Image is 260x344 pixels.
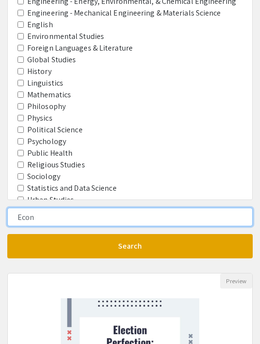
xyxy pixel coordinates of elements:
label: Sociology [27,171,60,182]
iframe: Chat [7,300,41,337]
button: Search [7,234,253,258]
button: Preview [220,273,252,289]
label: English [27,19,53,31]
label: History [27,66,52,77]
label: Linguistics [27,77,63,89]
label: Public Health [27,147,72,159]
label: Global Studies [27,54,76,66]
input: Search Keyword(s) Or Author(s) [7,208,253,226]
label: Philosophy [27,101,66,112]
label: Political Science [27,124,83,136]
label: Statistics and Data Science [27,182,117,194]
label: Foreign Languages & Literature [27,42,133,54]
label: Engineering - Mechanical Engineering & Materials Science [27,7,221,19]
label: Environmental Studies [27,31,104,42]
label: Religious Studies [27,159,85,171]
label: Psychology [27,136,66,147]
label: Physics [27,112,52,124]
label: Mathematics [27,89,71,101]
label: Urban Studies [27,194,74,206]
